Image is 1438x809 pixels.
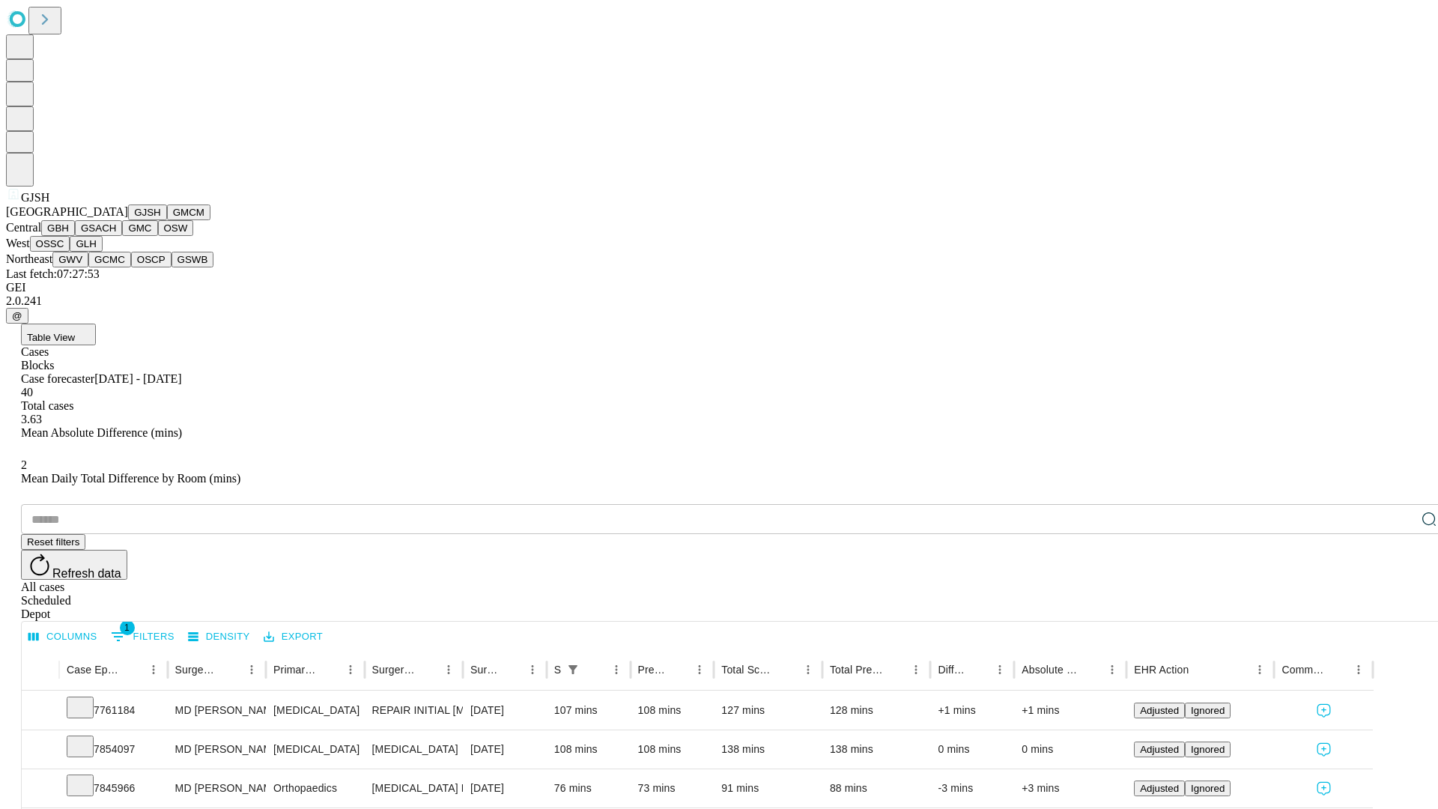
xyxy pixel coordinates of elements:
button: Sort [885,659,905,680]
span: [GEOGRAPHIC_DATA] [6,205,128,218]
span: @ [12,310,22,321]
button: Adjusted [1134,703,1185,718]
div: 0 mins [938,730,1007,769]
button: Expand [29,776,52,802]
div: 138 mins [721,730,815,769]
div: -3 mins [938,769,1007,808]
span: Ignored [1191,783,1225,794]
span: 1 [120,620,135,635]
button: Sort [1327,659,1348,680]
div: 7845966 [67,769,160,808]
button: Menu [438,659,459,680]
button: Sort [777,659,798,680]
span: Case forecaster [21,372,94,385]
div: Total Predicted Duration [830,664,884,676]
button: Expand [29,737,52,763]
div: [MEDICAL_DATA] [273,730,357,769]
div: 88 mins [830,769,923,808]
button: Show filters [107,625,178,649]
button: Refresh data [21,550,127,580]
button: Reset filters [21,534,85,550]
div: REPAIR INITIAL [MEDICAL_DATA] REDUCIBLE AGE [DEMOGRAPHIC_DATA] OR MORE [372,691,455,730]
span: Mean Daily Total Difference by Room (mins) [21,472,240,485]
span: Last fetch: 07:27:53 [6,267,100,280]
div: [DATE] [470,691,539,730]
button: Menu [798,659,819,680]
div: 0 mins [1022,730,1119,769]
button: GWV [52,252,88,267]
div: 107 mins [554,691,623,730]
button: Menu [1348,659,1369,680]
div: Difference [938,664,967,676]
button: Expand [29,698,52,724]
button: Ignored [1185,742,1231,757]
div: [MEDICAL_DATA] MEDIAL OR LATERAL MENISCECTOMY [372,769,455,808]
button: Sort [585,659,606,680]
button: Sort [1081,659,1102,680]
div: Surgeon Name [175,664,219,676]
div: MD [PERSON_NAME] E Md [175,691,258,730]
div: MD [PERSON_NAME] E Md [175,730,258,769]
div: 108 mins [638,730,707,769]
div: Predicted In Room Duration [638,664,667,676]
button: Ignored [1185,703,1231,718]
span: 2 [21,458,27,471]
div: Comments [1281,664,1325,676]
button: GMC [122,220,157,236]
button: @ [6,308,28,324]
div: Surgery Date [470,664,500,676]
button: Adjusted [1134,742,1185,757]
div: 76 mins [554,769,623,808]
button: Sort [122,659,143,680]
button: Select columns [25,625,101,649]
button: Sort [1190,659,1211,680]
button: Sort [501,659,522,680]
button: Sort [319,659,340,680]
button: GJSH [128,204,167,220]
button: Show filters [562,659,583,680]
button: Adjusted [1134,781,1185,796]
button: Density [184,625,254,649]
div: GEI [6,281,1432,294]
div: [MEDICAL_DATA] [372,730,455,769]
div: Primary Service [273,664,317,676]
span: 40 [21,386,33,399]
div: 128 mins [830,691,923,730]
button: Export [260,625,327,649]
span: Ignored [1191,744,1225,755]
span: Adjusted [1140,705,1179,716]
button: OSW [158,220,194,236]
span: Table View [27,332,75,343]
div: EHR Action [1134,664,1189,676]
button: Menu [606,659,627,680]
span: Northeast [6,252,52,265]
span: Refresh data [52,567,121,580]
button: GSWB [172,252,214,267]
button: Menu [1249,659,1270,680]
button: GSACH [75,220,122,236]
span: Adjusted [1140,783,1179,794]
span: Reset filters [27,536,79,548]
button: Sort [220,659,241,680]
button: Menu [143,659,164,680]
span: Adjusted [1140,744,1179,755]
span: Total cases [21,399,73,412]
span: Mean Absolute Difference (mins) [21,426,182,439]
div: MD [PERSON_NAME] [PERSON_NAME] [175,769,258,808]
button: Sort [668,659,689,680]
div: [DATE] [470,730,539,769]
div: Surgery Name [372,664,416,676]
button: Menu [340,659,361,680]
button: Menu [1102,659,1123,680]
button: Sort [417,659,438,680]
button: GLH [70,236,102,252]
div: Total Scheduled Duration [721,664,775,676]
button: OSCP [131,252,172,267]
button: Menu [241,659,262,680]
div: Scheduled In Room Duration [554,664,561,676]
div: [MEDICAL_DATA] [273,691,357,730]
span: West [6,237,30,249]
button: Ignored [1185,781,1231,796]
div: Orthopaedics [273,769,357,808]
div: 73 mins [638,769,707,808]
